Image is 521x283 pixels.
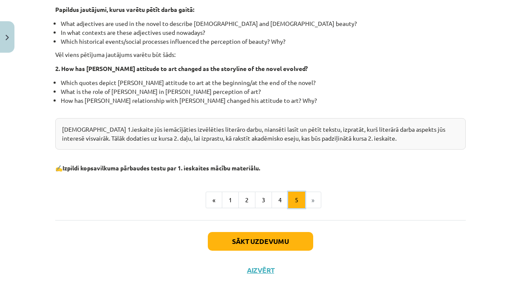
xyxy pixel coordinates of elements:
[55,164,466,173] p: ✍️
[61,37,466,46] li: Which historical events/social processes influenced the perception of beauty? Why?
[222,192,239,209] button: 1
[61,96,466,114] li: How has [PERSON_NAME] relationship with [PERSON_NAME] changed his attitude to art? Why?
[272,192,289,209] button: 4
[61,87,466,96] li: What is the role of [PERSON_NAME] in [PERSON_NAME] perception of art?
[55,192,466,209] nav: Page navigation example
[55,50,466,59] p: Vēl viens pētījuma jautājums varētu būt šāds:
[55,6,194,13] strong: Papildus jautājumi, kurus varētu pētīt darba gaitā:
[206,192,222,209] button: «
[55,65,308,72] strong: 2. How has [PERSON_NAME] attitude to art changed as the storyline of the novel evolved?
[244,266,277,275] button: Aizvērt
[55,118,466,150] div: [DEMOGRAPHIC_DATA] 1.ieskaite jūs iemācījāties izvēlēties literāro darbu, niansēti lasīt un pētīt...
[61,19,466,28] li: What adjectives are used in the novel to describe [DEMOGRAPHIC_DATA] and [DEMOGRAPHIC_DATA] beauty?
[62,164,260,172] b: Izpildi kopsavilkuma pārbaudes testu par 1. ieskaites mācību materiālu.
[61,28,466,37] li: In what contexts are these adjectives used nowadays?
[238,192,255,209] button: 2
[208,232,313,251] button: Sākt uzdevumu
[288,192,305,209] button: 5
[6,35,9,40] img: icon-close-lesson-0947bae3869378f0d4975bcd49f059093ad1ed9edebbc8119c70593378902aed.svg
[255,192,272,209] button: 3
[61,78,466,87] li: Which quotes depict [PERSON_NAME] attitude to art at the beginning/at the end of the novel?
